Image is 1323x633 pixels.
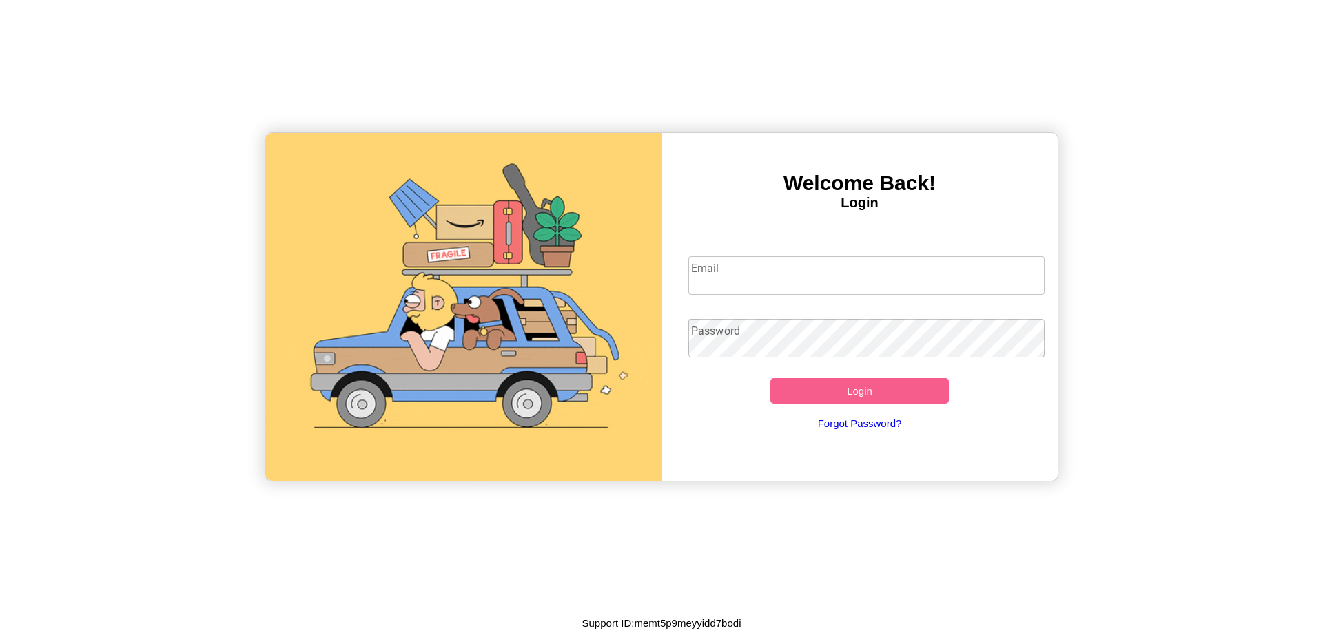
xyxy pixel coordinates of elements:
[582,614,741,632] p: Support ID: memt5p9meyyidd7bodi
[770,378,949,404] button: Login
[265,133,661,481] img: gif
[661,172,1058,195] h3: Welcome Back!
[681,404,1038,443] a: Forgot Password?
[661,195,1058,211] h4: Login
